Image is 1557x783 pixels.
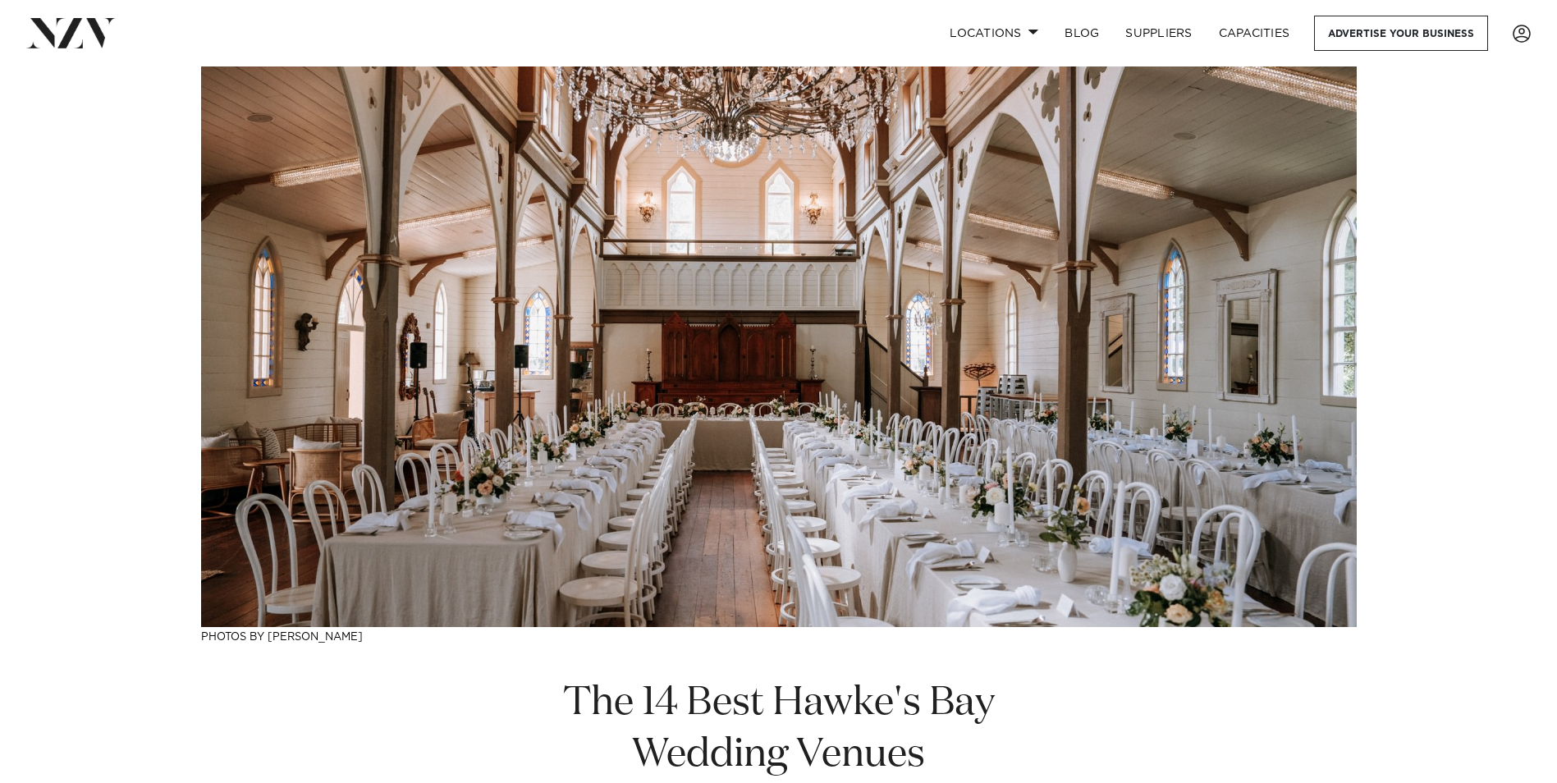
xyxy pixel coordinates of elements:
[201,66,1357,627] img: The 14 Best Hawke's Bay Wedding Venues
[1051,16,1112,51] a: BLOG
[498,678,1060,781] h1: The 14 Best Hawke's Bay Wedding Venues
[26,18,116,48] img: nzv-logo.png
[1112,16,1205,51] a: SUPPLIERS
[936,16,1051,51] a: Locations
[201,632,363,643] a: Photos by [PERSON_NAME]
[1314,16,1488,51] a: Advertise your business
[1206,16,1303,51] a: Capacities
